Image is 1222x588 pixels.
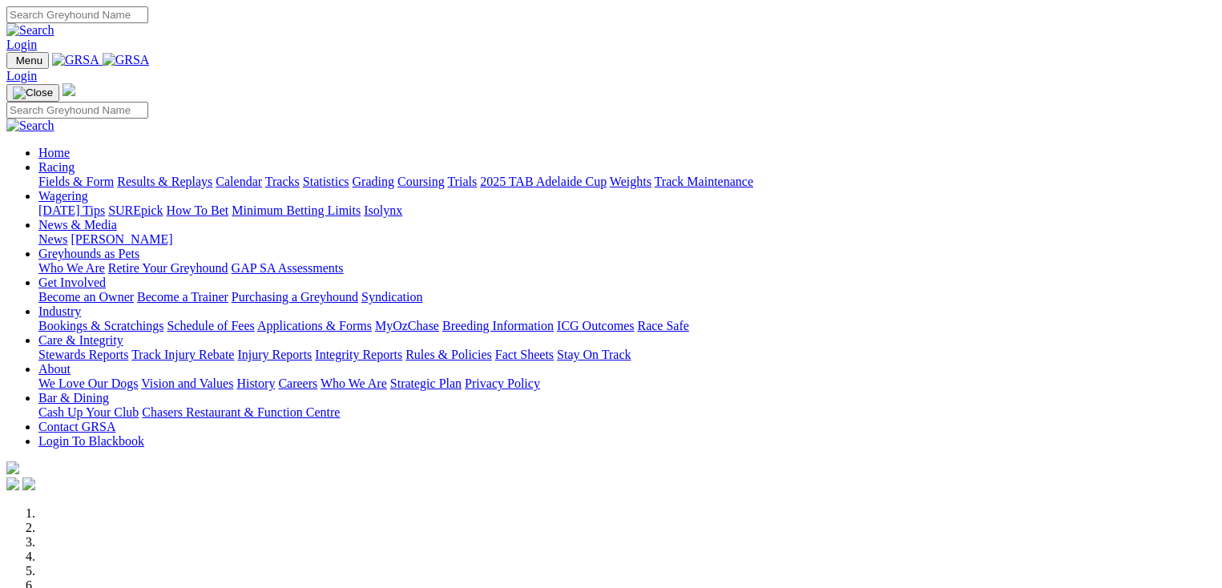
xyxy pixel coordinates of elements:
[216,175,262,188] a: Calendar
[38,261,1216,276] div: Greyhounds as Pets
[390,377,462,390] a: Strategic Plan
[557,348,631,361] a: Stay On Track
[38,160,75,174] a: Racing
[278,377,317,390] a: Careers
[38,434,144,448] a: Login To Blackbook
[38,333,123,347] a: Care & Integrity
[52,53,99,67] img: GRSA
[117,175,212,188] a: Results & Replays
[6,477,19,490] img: facebook.svg
[38,247,139,260] a: Greyhounds as Pets
[38,304,81,318] a: Industry
[442,319,554,332] a: Breeding Information
[38,348,128,361] a: Stewards Reports
[38,203,1216,218] div: Wagering
[38,232,67,246] a: News
[447,175,477,188] a: Trials
[63,83,75,96] img: logo-grsa-white.png
[16,54,42,66] span: Menu
[397,175,445,188] a: Coursing
[38,391,109,405] a: Bar & Dining
[38,290,1216,304] div: Get Involved
[6,102,148,119] input: Search
[610,175,651,188] a: Weights
[38,377,138,390] a: We Love Our Dogs
[38,377,1216,391] div: About
[38,261,105,275] a: Who We Are
[480,175,607,188] a: 2025 TAB Adelaide Cup
[465,377,540,390] a: Privacy Policy
[315,348,402,361] a: Integrity Reports
[141,377,233,390] a: Vision and Values
[232,203,361,217] a: Minimum Betting Limits
[6,119,54,133] img: Search
[6,52,49,69] button: Toggle navigation
[142,405,340,419] a: Chasers Restaurant & Function Centre
[38,189,88,203] a: Wagering
[38,420,115,433] a: Contact GRSA
[257,319,372,332] a: Applications & Forms
[353,175,394,188] a: Grading
[232,290,358,304] a: Purchasing a Greyhound
[167,203,229,217] a: How To Bet
[38,362,71,376] a: About
[405,348,492,361] a: Rules & Policies
[375,319,439,332] a: MyOzChase
[167,319,254,332] a: Schedule of Fees
[38,175,114,188] a: Fields & Form
[6,84,59,102] button: Toggle navigation
[236,377,275,390] a: History
[38,232,1216,247] div: News & Media
[38,203,105,217] a: [DATE] Tips
[6,38,37,51] a: Login
[6,6,148,23] input: Search
[495,348,554,361] a: Fact Sheets
[108,203,163,217] a: SUREpick
[265,175,300,188] a: Tracks
[361,290,422,304] a: Syndication
[38,348,1216,362] div: Care & Integrity
[38,146,70,159] a: Home
[655,175,753,188] a: Track Maintenance
[557,319,634,332] a: ICG Outcomes
[6,23,54,38] img: Search
[38,405,1216,420] div: Bar & Dining
[38,319,1216,333] div: Industry
[38,276,106,289] a: Get Involved
[38,218,117,232] a: News & Media
[22,477,35,490] img: twitter.svg
[38,290,134,304] a: Become an Owner
[108,261,228,275] a: Retire Your Greyhound
[232,261,344,275] a: GAP SA Assessments
[637,319,688,332] a: Race Safe
[237,348,312,361] a: Injury Reports
[6,69,37,83] a: Login
[6,461,19,474] img: logo-grsa-white.png
[321,377,387,390] a: Who We Are
[103,53,150,67] img: GRSA
[13,87,53,99] img: Close
[38,319,163,332] a: Bookings & Scratchings
[38,175,1216,189] div: Racing
[303,175,349,188] a: Statistics
[71,232,172,246] a: [PERSON_NAME]
[38,405,139,419] a: Cash Up Your Club
[137,290,228,304] a: Become a Trainer
[131,348,234,361] a: Track Injury Rebate
[364,203,402,217] a: Isolynx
